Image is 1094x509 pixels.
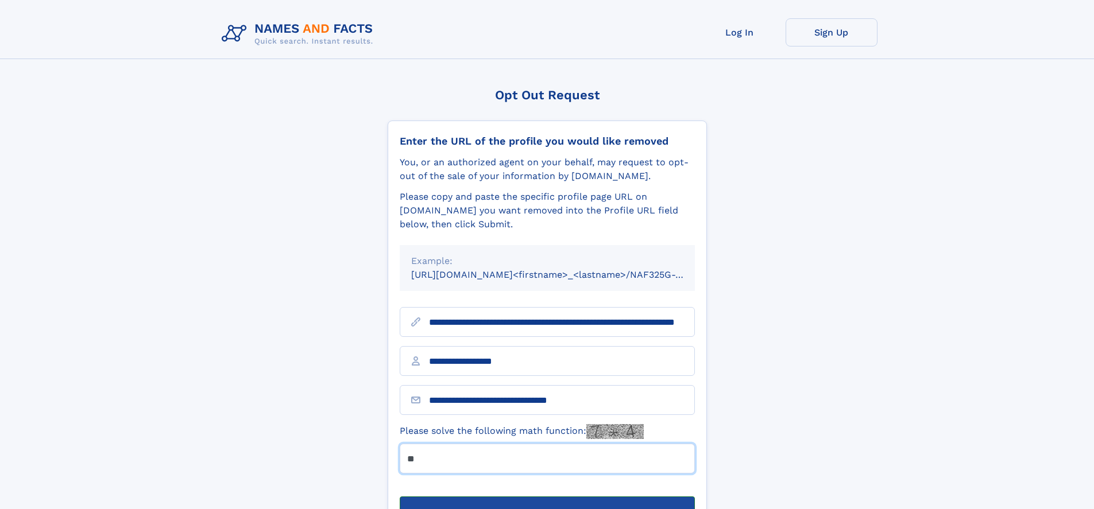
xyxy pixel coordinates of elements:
div: Opt Out Request [388,88,707,102]
a: Sign Up [786,18,877,46]
img: Logo Names and Facts [217,18,382,49]
div: You, or an authorized agent on your behalf, may request to opt-out of the sale of your informatio... [400,156,695,183]
a: Log In [694,18,786,46]
label: Please solve the following math function: [400,424,644,439]
div: Enter the URL of the profile you would like removed [400,135,695,147]
div: Example: [411,254,683,268]
small: [URL][DOMAIN_NAME]<firstname>_<lastname>/NAF325G-xxxxxxxx [411,269,717,280]
div: Please copy and paste the specific profile page URL on [DOMAIN_NAME] you want removed into the Pr... [400,190,695,231]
